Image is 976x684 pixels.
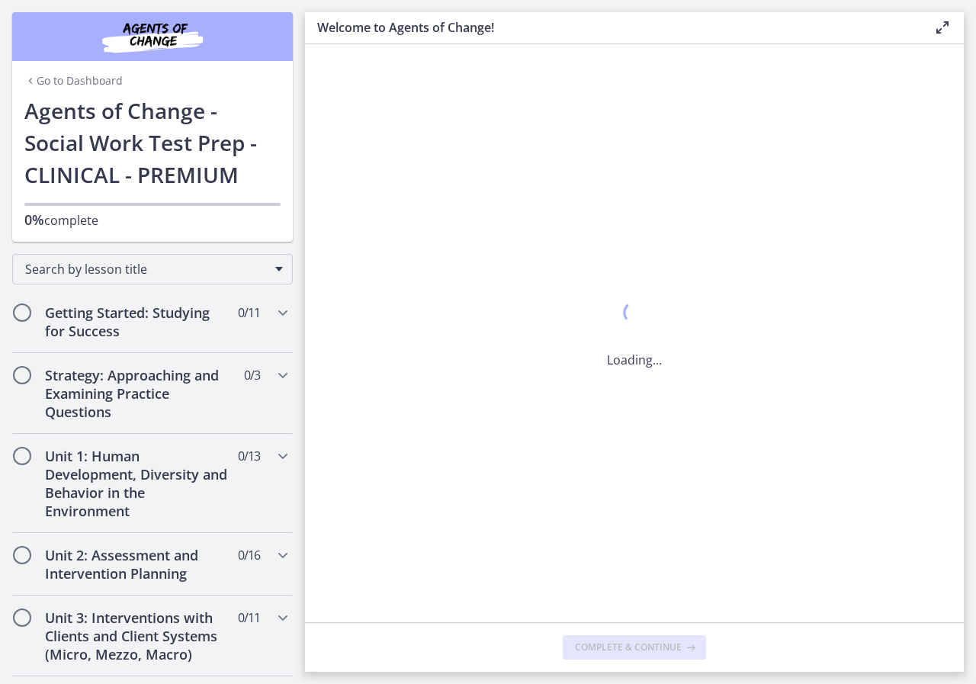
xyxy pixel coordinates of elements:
[24,210,281,230] p: complete
[45,546,231,583] h2: Unit 2: Assessment and Intervention Planning
[61,18,244,55] img: Agents of Change
[24,210,44,229] span: 0%
[575,641,682,653] span: Complete & continue
[238,546,260,564] span: 0 / 16
[607,351,662,369] p: Loading...
[238,303,260,322] span: 0 / 11
[24,73,123,88] a: Go to Dashboard
[238,447,260,465] span: 0 / 13
[244,366,260,384] span: 0 / 3
[238,609,260,627] span: 0 / 11
[12,254,293,284] div: Search by lesson title
[24,95,281,191] h1: Agents of Change - Social Work Test Prep - CLINICAL - PREMIUM
[45,303,231,340] h2: Getting Started: Studying for Success
[45,609,231,663] h2: Unit 3: Interventions with Clients and Client Systems (Micro, Mezzo, Macro)
[317,18,909,37] h3: Welcome to Agents of Change!
[25,261,268,278] span: Search by lesson title
[45,447,231,520] h2: Unit 1: Human Development, Diversity and Behavior in the Environment
[45,366,231,421] h2: Strategy: Approaching and Examining Practice Questions
[563,635,706,660] button: Complete & continue
[607,297,662,332] div: 1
